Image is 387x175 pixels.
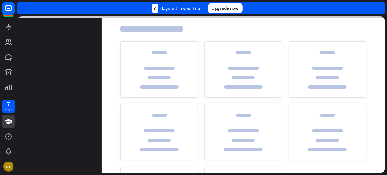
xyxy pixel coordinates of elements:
[3,162,13,172] div: ĐT
[5,3,24,21] button: Open LiveChat chat widget
[152,4,158,13] div: 7
[208,3,243,13] div: Upgrade now
[152,4,203,13] div: days left in your trial.
[2,100,15,113] a: 7 days
[7,101,10,107] div: 7
[5,107,12,111] div: days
